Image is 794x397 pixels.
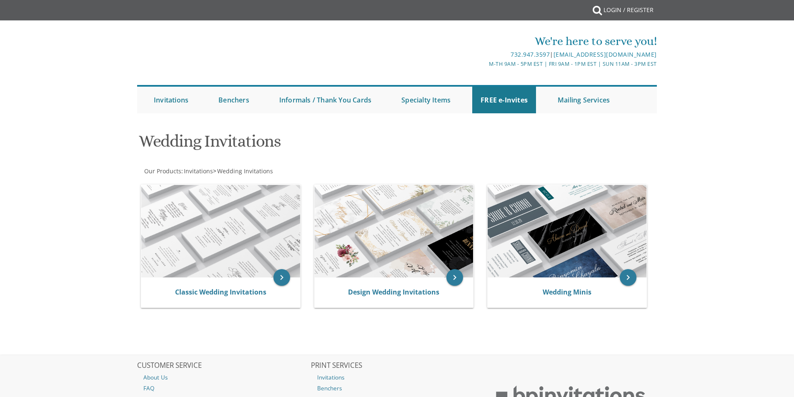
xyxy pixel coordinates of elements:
[311,33,657,50] div: We're here to serve you!
[543,287,591,297] a: Wedding Minis
[271,87,380,113] a: Informals / Thank You Cards
[348,287,439,297] a: Design Wedding Invitations
[472,87,536,113] a: FREE e-Invites
[217,167,273,175] span: Wedding Invitations
[137,362,310,370] h2: CUSTOMER SERVICE
[184,167,213,175] span: Invitations
[554,50,657,58] a: [EMAIL_ADDRESS][DOMAIN_NAME]
[141,185,300,277] img: Classic Wedding Invitations
[216,167,273,175] a: Wedding Invitations
[393,87,459,113] a: Specialty Items
[311,50,657,60] div: |
[183,167,213,175] a: Invitations
[311,383,483,394] a: Benchers
[137,372,310,383] a: About Us
[620,269,636,286] a: keyboard_arrow_right
[488,185,646,277] img: Wedding Minis
[213,167,273,175] span: >
[511,50,550,58] a: 732.947.3597
[273,269,290,286] a: keyboard_arrow_right
[311,60,657,68] div: M-Th 9am - 5pm EST | Fri 9am - 1pm EST | Sun 11am - 3pm EST
[175,287,266,297] a: Classic Wedding Invitations
[139,132,479,157] h1: Wedding Invitations
[137,383,310,394] a: FAQ
[315,185,473,277] img: Design Wedding Invitations
[311,372,483,383] a: Invitations
[311,362,483,370] h2: PRINT SERVICES
[143,167,181,175] a: Our Products
[210,87,258,113] a: Benchers
[549,87,618,113] a: Mailing Services
[145,87,197,113] a: Invitations
[446,269,463,286] a: keyboard_arrow_right
[137,167,397,175] div: :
